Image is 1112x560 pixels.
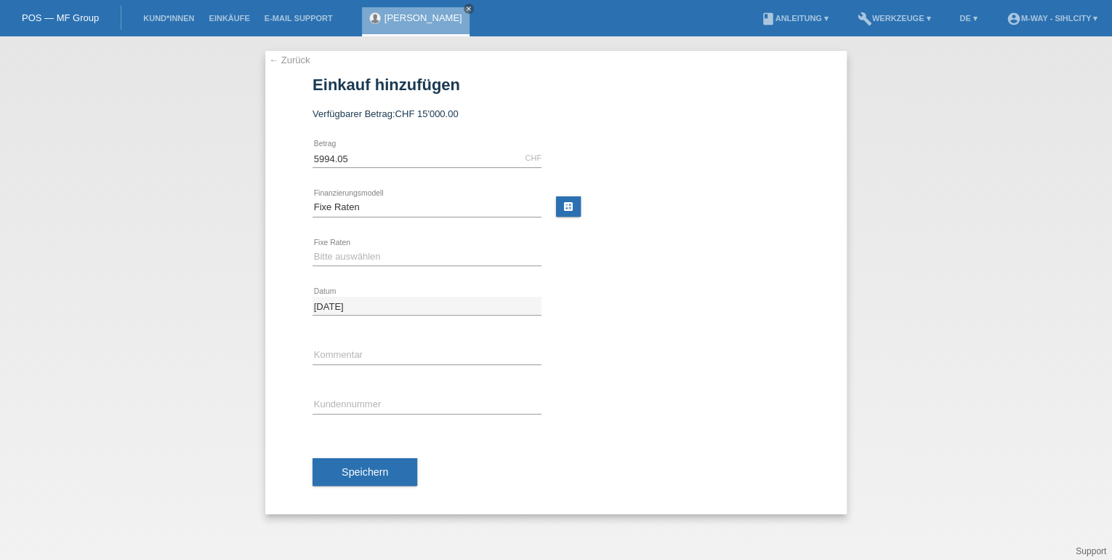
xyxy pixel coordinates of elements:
i: calculate [563,201,574,212]
a: ← Zurück [269,55,310,65]
div: CHF [525,153,541,162]
span: Speichern [342,466,388,478]
i: book [760,12,775,26]
a: close [464,4,474,14]
a: Einkäufe [201,14,257,23]
button: Speichern [313,458,417,486]
a: buildWerkzeuge ▾ [850,14,938,23]
span: CHF 15'000.00 [395,108,458,119]
a: Support [1076,546,1106,556]
a: calculate [556,196,581,217]
a: E-Mail Support [257,14,340,23]
a: Kund*innen [136,14,201,23]
a: account_circlem-way - Sihlcity ▾ [999,14,1105,23]
i: account_circle [1007,12,1021,26]
a: [PERSON_NAME] [384,12,462,23]
i: build [858,12,872,26]
h1: Einkauf hinzufügen [313,76,799,94]
a: DE ▾ [952,14,984,23]
a: POS — MF Group [22,12,99,23]
i: close [465,5,472,12]
div: Verfügbarer Betrag: [313,108,799,119]
a: bookAnleitung ▾ [753,14,835,23]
